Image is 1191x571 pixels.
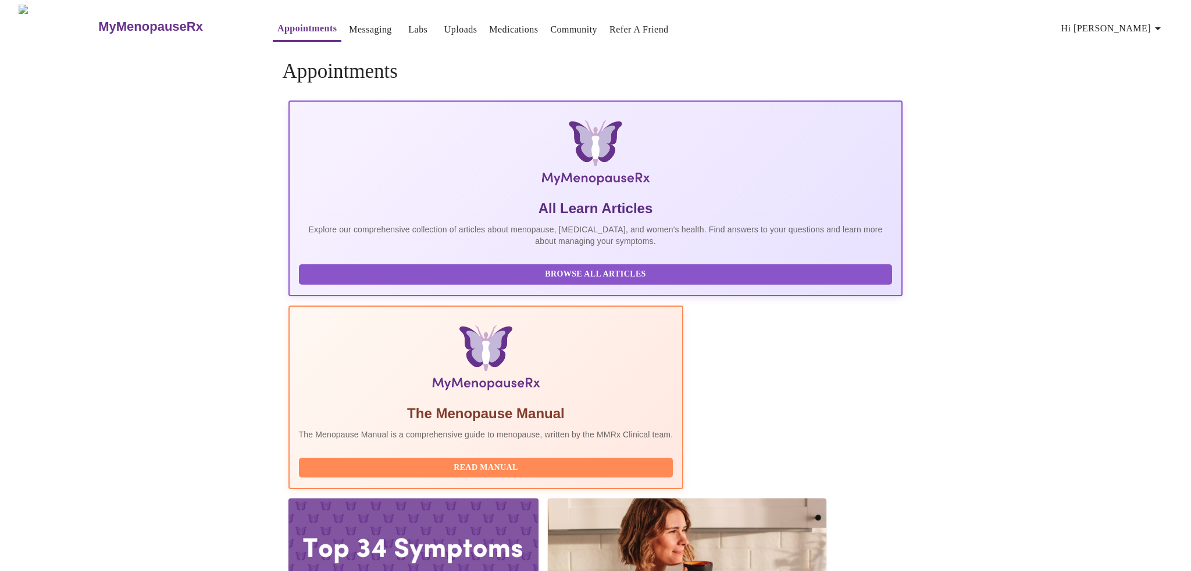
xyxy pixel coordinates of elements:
a: Medications [489,21,538,38]
button: Community [545,18,602,41]
a: Browse All Articles [299,268,896,278]
span: Hi [PERSON_NAME] [1061,20,1165,37]
a: Read Manual [299,462,676,472]
a: Uploads [444,21,477,38]
button: Browse All Articles [299,264,893,285]
a: Labs [408,21,427,38]
img: MyMenopauseRx Logo [391,120,800,190]
img: MyMenopauseRx Logo [19,5,97,48]
button: Appointments [273,17,341,42]
button: Medications [484,18,543,41]
p: Explore our comprehensive collection of articles about menopause, [MEDICAL_DATA], and women's hea... [299,224,893,247]
button: Labs [400,18,437,41]
button: Refer a Friend [605,18,673,41]
a: Messaging [349,21,391,38]
span: Browse All Articles [311,267,881,282]
a: Refer a Friend [609,21,669,38]
a: Appointments [277,20,337,37]
h4: Appointments [283,60,909,83]
p: The Menopause Manual is a comprehensive guide to menopause, written by the MMRx Clinical team. [299,429,673,440]
a: Community [550,21,597,38]
span: Read Manual [311,461,662,475]
h5: The Menopause Manual [299,404,673,423]
button: Hi [PERSON_NAME] [1057,17,1169,40]
h5: All Learn Articles [299,199,893,218]
img: Menopause Manual [358,325,614,395]
a: MyMenopauseRx [97,6,249,47]
button: Uploads [440,18,482,41]
h3: MyMenopauseRx [98,19,203,34]
button: Messaging [344,18,396,41]
button: Read Manual [299,458,673,478]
